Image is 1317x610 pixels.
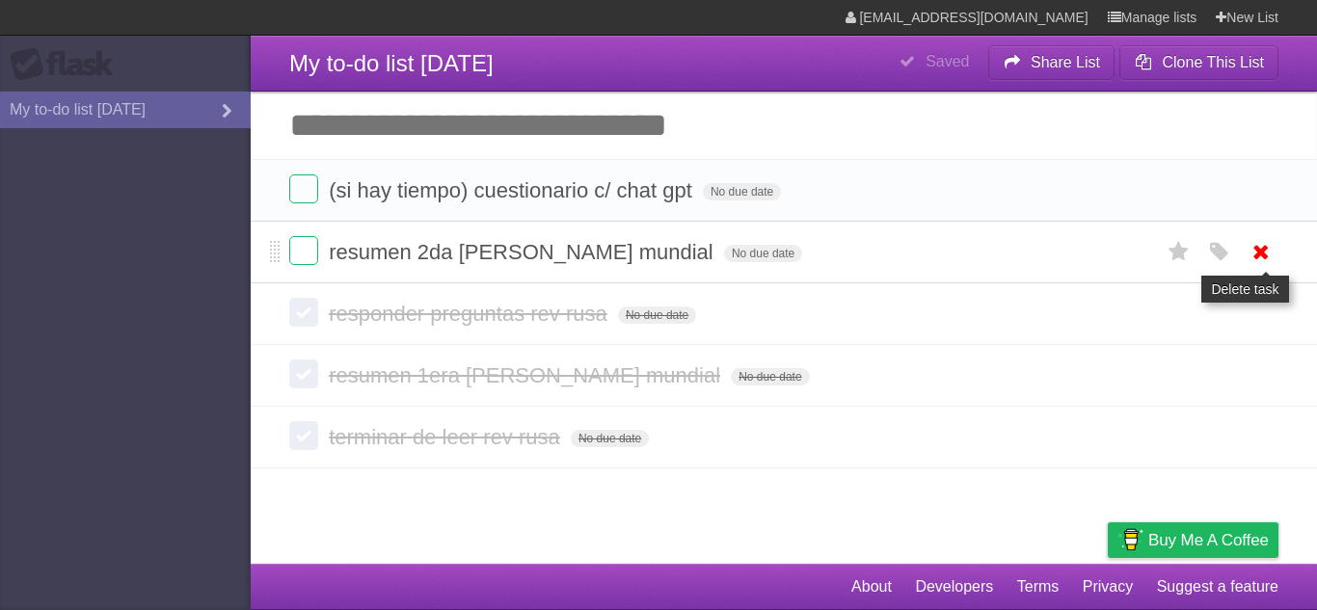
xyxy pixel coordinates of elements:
[1031,54,1100,70] b: Share List
[289,298,318,327] label: Done
[329,363,725,387] span: resumen 1era [PERSON_NAME] mundial
[289,359,318,388] label: Done
[1108,522,1278,558] a: Buy me a coffee
[1083,569,1133,605] a: Privacy
[1148,523,1269,557] span: Buy me a coffee
[289,50,494,76] span: My to-do list [DATE]
[10,47,125,82] div: Flask
[915,569,993,605] a: Developers
[724,245,802,262] span: No due date
[329,302,612,326] span: responder preguntas rev rusa
[851,569,892,605] a: About
[1017,569,1060,605] a: Terms
[731,368,809,385] span: No due date
[289,421,318,450] label: Done
[329,240,718,264] span: resumen 2da [PERSON_NAME] mundial
[289,236,318,265] label: Done
[618,306,696,324] span: No due date
[926,53,969,69] b: Saved
[988,45,1115,80] button: Share List
[1162,54,1264,70] b: Clone This List
[703,183,781,200] span: No due date
[1157,569,1278,605] a: Suggest a feature
[1161,236,1197,268] label: Star task
[329,425,565,449] span: terminar de leer rev rusa
[571,430,649,447] span: No due date
[289,174,318,203] label: Done
[1119,45,1278,80] button: Clone This List
[1117,523,1143,556] img: Buy me a coffee
[329,178,697,202] span: (si hay tiempo) cuestionario c/ chat gpt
